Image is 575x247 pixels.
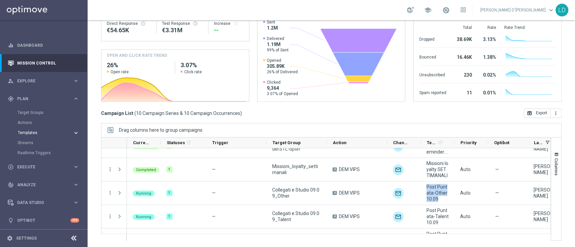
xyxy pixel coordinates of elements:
span: Calculate column [185,139,191,146]
span: Auto [460,143,471,149]
div: Dashboard [8,36,79,54]
i: keyboard_arrow_right [73,199,79,206]
span: Auto [460,190,471,196]
i: settings [7,235,13,241]
div: 1 [166,213,172,219]
div: Explore [8,78,73,84]
span: Action [333,140,347,145]
div: €54,647 [107,26,151,34]
span: 99% of Sent [267,47,289,53]
div: Streams [18,138,87,148]
div: Templates [18,128,87,138]
span: Columns [554,158,559,175]
i: keyboard_arrow_right [73,95,79,102]
button: more_vert [107,213,113,219]
div: play_circle_outline Execute keyboard_arrow_right [7,164,79,170]
button: Templates keyboard_arrow_right [18,130,79,135]
span: DEM VIPS [339,166,360,172]
span: Execute [17,165,73,169]
div: Actions [18,118,87,128]
h3: Campaign List [101,110,242,116]
span: Open rate [110,69,129,75]
span: — [495,190,499,196]
i: track_changes [8,182,14,188]
a: Actions [18,120,70,125]
span: Click rate [184,69,202,75]
button: refresh [233,21,238,26]
span: Missioni_loyalty_settimanali [272,163,321,175]
span: Priority [460,140,477,145]
span: 3.07% of Opened [267,91,298,96]
i: gps_fixed [8,96,14,102]
span: 1.19M [267,41,289,47]
div: Optibot [8,211,79,229]
span: Running [136,215,151,219]
button: more_vert [107,190,113,196]
span: Channel [393,140,409,145]
span: Running [136,191,151,196]
a: Realtime Triggers [18,150,70,156]
span: Templates [427,140,437,145]
span: Missioni loyalty SETTIMANALI [426,160,449,178]
a: Mission Control [17,54,79,72]
span: Drag columns here to group campaigns [119,127,202,133]
span: 9,364 [267,85,298,91]
div: 11 [454,87,472,97]
i: lightbulb [8,217,14,223]
div: Data Studio [8,200,73,206]
colored-tag: Running [133,190,155,196]
span: Last Modified By [534,140,543,145]
div: -- [214,26,244,34]
a: Streams [18,140,70,146]
i: equalizer [8,42,14,48]
div: Increase [214,21,244,26]
button: more_vert [107,166,113,172]
span: Completed [136,168,156,172]
button: Data Studio keyboard_arrow_right [7,200,79,205]
div: 1 [166,166,172,172]
div: LD [555,4,568,16]
h2: 3.07% [181,61,243,69]
div: Rate [480,25,496,30]
div: 38.69K [454,33,472,44]
div: Spam reported [419,87,446,97]
span: 305.89K [267,63,298,69]
div: equalizer Dashboard [7,43,79,48]
button: person_search Explore keyboard_arrow_right [7,78,79,84]
i: keyboard_arrow_right [73,164,79,170]
div: track_changes Analyze keyboard_arrow_right [7,182,79,188]
a: [PERSON_NAME] D'[PERSON_NAME]keyboard_arrow_down [480,5,555,15]
span: Statuses [167,140,185,145]
span: A [332,214,337,218]
button: Mission Control [7,60,79,66]
span: keyboard_arrow_down [547,6,555,14]
div: Optimail [393,188,404,199]
span: school [424,6,432,14]
colored-tag: Completed [133,166,159,173]
div: Rate Trend [504,25,556,30]
div: Plan [8,96,73,102]
span: Sent [267,19,278,25]
div: Valentina Pilato [534,187,556,199]
span: Analyze [17,183,73,187]
div: Target Groups [18,108,87,118]
div: 16.46K [454,51,472,62]
span: A [332,191,337,195]
div: Direct Response [107,21,151,26]
span: Opened [267,58,298,63]
div: Execute [8,164,73,170]
div: Test Response [162,21,203,26]
span: — [212,143,216,149]
span: Data Studio [17,201,73,205]
i: play_circle_outline [8,164,14,170]
i: keyboard_arrow_right [73,181,79,188]
span: Auto [460,167,471,172]
span: A [332,167,337,171]
div: 1.38% [480,51,496,62]
button: gps_fixed Plan keyboard_arrow_right [7,96,79,101]
span: ) [240,110,242,116]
